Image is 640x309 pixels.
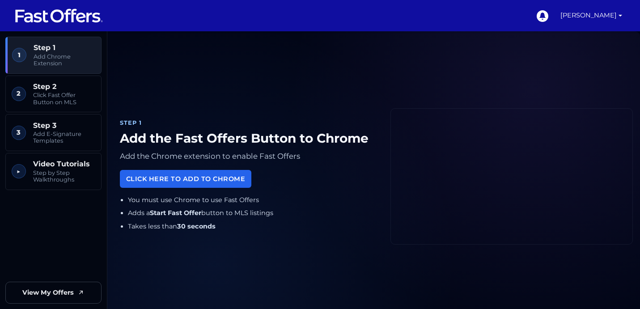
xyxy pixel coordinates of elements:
[33,169,95,183] span: Step by Step Walkthroughs
[128,208,376,218] li: Adds a button to MLS listings
[120,131,376,146] h1: Add the Fast Offers Button to Chrome
[33,121,95,130] span: Step 3
[33,82,95,91] span: Step 2
[12,126,26,140] span: 3
[33,131,95,144] span: Add E-Signature Templates
[128,221,376,232] li: Takes less than
[606,274,633,301] iframe: Customerly Messenger Launcher
[128,195,376,205] li: You must use Chrome to use Fast Offers
[177,222,216,230] strong: 30 seconds
[391,109,632,244] iframe: Fast Offers Chrome Extension
[5,37,102,74] a: 1 Step 1 Add Chrome Extension
[33,92,95,106] span: Click Fast Offer Button on MLS
[33,160,95,168] span: Video Tutorials
[120,170,251,187] a: Click Here to Add to Chrome
[120,150,376,163] p: Add the Chrome extension to enable Fast Offers
[150,209,201,217] strong: Start Fast Offer
[12,87,26,101] span: 2
[5,153,102,190] a: ▶︎ Video Tutorials Step by Step Walkthroughs
[5,282,102,304] a: View My Offers
[5,114,102,151] a: 3 Step 3 Add E-Signature Templates
[12,164,26,178] span: ▶︎
[12,48,26,62] span: 1
[22,288,74,298] span: View My Offers
[34,53,95,67] span: Add Chrome Extension
[120,119,376,127] div: Step 1
[34,43,95,52] span: Step 1
[5,76,102,113] a: 2 Step 2 Click Fast Offer Button on MLS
